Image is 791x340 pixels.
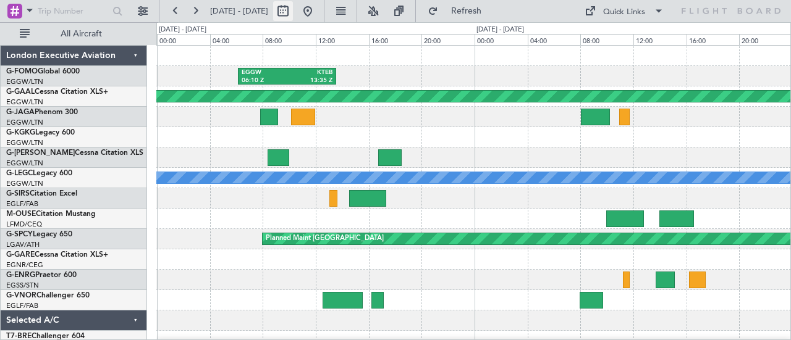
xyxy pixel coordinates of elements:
a: G-VNORChallenger 650 [6,292,90,299]
a: G-ENRGPraetor 600 [6,272,77,279]
div: 13:35 Z [287,77,333,85]
div: EGGW [242,68,287,77]
div: [DATE] - [DATE] [476,25,524,35]
a: G-[PERSON_NAME]Cessna Citation XLS [6,149,143,157]
div: 04:00 [210,34,263,45]
a: G-JAGAPhenom 300 [6,109,78,116]
div: 20:00 [421,34,475,45]
a: EGGW/LTN [6,179,43,188]
span: G-JAGA [6,109,35,116]
a: EGLF/FAB [6,301,38,310]
a: EGNR/CEG [6,260,43,270]
div: 08:00 [263,34,316,45]
div: 06:10 Z [242,77,287,85]
a: EGGW/LTN [6,138,43,147]
a: G-KGKGLegacy 600 [6,129,75,136]
span: G-LEGC [6,170,33,177]
div: Quick Links [603,6,645,19]
span: G-FOMO [6,68,38,75]
div: 04:00 [528,34,581,45]
span: G-SPCY [6,231,33,238]
a: M-OUSECitation Mustang [6,210,96,218]
div: KTEB [287,68,333,77]
a: G-SPCYLegacy 650 [6,231,72,238]
button: All Aircraft [14,24,134,44]
input: Trip Number [38,2,109,20]
a: T7-BREChallenger 604 [6,333,85,340]
div: 12:00 [633,34,687,45]
a: EGGW/LTN [6,118,43,127]
span: G-VNOR [6,292,36,299]
a: EGSS/STN [6,281,39,290]
button: Quick Links [578,1,670,21]
span: G-SIRS [6,190,30,197]
div: 00:00 [475,34,528,45]
div: 16:00 [369,34,422,45]
div: 00:00 [157,34,210,45]
div: 08:00 [580,34,633,45]
span: [DATE] - [DATE] [210,6,268,17]
div: [DATE] - [DATE] [159,25,206,35]
a: G-FOMOGlobal 6000 [6,68,80,75]
a: LGAV/ATH [6,240,40,249]
span: M-OUSE [6,210,36,218]
div: 16:00 [687,34,740,45]
a: EGGW/LTN [6,159,43,168]
a: G-GARECessna Citation XLS+ [6,251,108,259]
a: EGLF/FAB [6,199,38,209]
a: G-SIRSCitation Excel [6,190,77,197]
a: EGGW/LTN [6,97,43,107]
a: LFMD/CEQ [6,220,42,229]
span: G-KGKG [6,129,35,136]
span: G-[PERSON_NAME] [6,149,75,157]
a: G-LEGCLegacy 600 [6,170,72,177]
div: Planned Maint [GEOGRAPHIC_DATA] [266,230,384,248]
a: EGGW/LTN [6,77,43,86]
span: All Aircraft [32,30,130,38]
span: G-GAAL [6,88,35,96]
a: G-GAALCessna Citation XLS+ [6,88,108,96]
span: Refresh [441,7,493,15]
span: T7-BRE [6,333,32,340]
span: G-ENRG [6,272,35,279]
span: G-GARE [6,251,35,259]
button: Refresh [422,1,496,21]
